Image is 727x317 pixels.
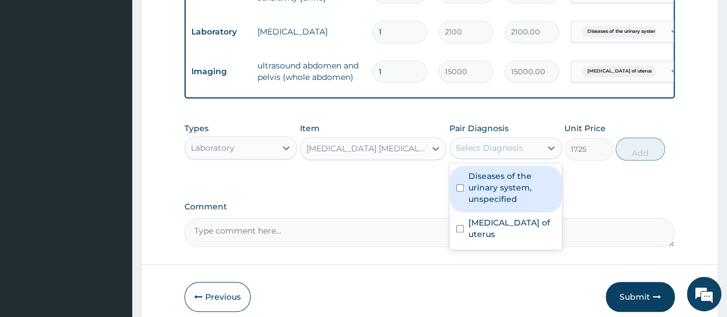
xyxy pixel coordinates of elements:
button: Submit [606,282,675,312]
label: Item [300,123,320,134]
div: Select Diagnosis [456,142,523,154]
button: Add [616,138,664,161]
div: Chat with us now [60,64,193,79]
td: Imaging [186,61,252,82]
span: [MEDICAL_DATA] of uterus [582,66,657,77]
label: Pair Diagnosis [449,123,509,134]
td: Laboratory [186,21,252,43]
td: [MEDICAL_DATA] [252,20,367,43]
span: Diseases of the urinary system... [582,26,667,37]
td: ultrasound abdomen and pelvis (whole abdomen) [252,54,367,89]
label: [MEDICAL_DATA] of uterus [468,217,555,240]
button: Previous [184,282,251,312]
label: Comment [184,202,675,212]
div: Minimize live chat window [189,6,216,33]
label: Types [184,124,209,133]
label: Diseases of the urinary system, unspecified [468,170,555,205]
textarea: Type your message and hit 'Enter' [6,202,219,242]
div: [MEDICAL_DATA] [MEDICAL_DATA] (MP) RDT [306,143,427,154]
span: We're online! [67,89,159,205]
label: Unit Price [564,123,606,134]
div: Laboratory [191,142,234,154]
img: d_794563401_company_1708531726252_794563401 [21,58,47,86]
